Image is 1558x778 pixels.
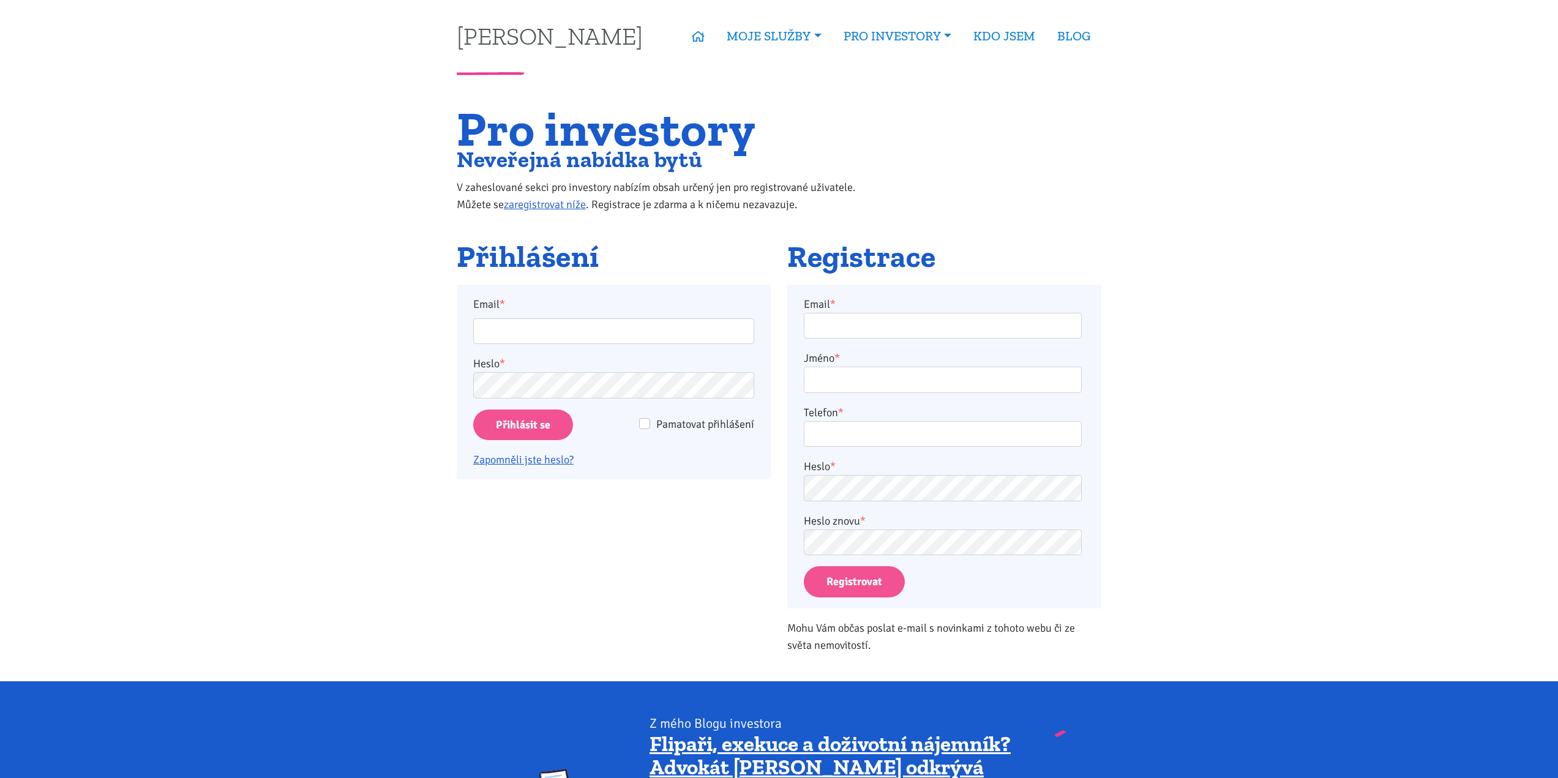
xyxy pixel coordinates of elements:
[804,512,866,529] label: Heslo znovu
[504,198,586,211] a: zaregistrovat níže
[830,460,836,473] abbr: required
[830,297,836,311] abbr: required
[804,296,836,313] label: Email
[457,24,643,48] a: [PERSON_NAME]
[1046,22,1101,50] a: BLOG
[457,149,881,170] h2: Neveřejná nabídka bytů
[473,410,573,441] input: Přihlásit se
[804,458,836,475] label: Heslo
[473,453,574,466] a: Zapomněli jste heslo?
[834,351,840,365] abbr: required
[860,514,866,528] abbr: required
[787,241,1101,274] h2: Registrace
[787,619,1101,654] p: Mohu Vám občas poslat e-mail s novinkami z tohoto webu či ze světa nemovitostí.
[833,22,962,50] a: PRO INVESTORY
[716,22,832,50] a: MOJE SLUŽBY
[838,406,844,419] abbr: required
[457,108,881,149] h1: Pro investory
[804,566,905,597] button: Registrovat
[804,404,844,421] label: Telefon
[656,417,754,431] span: Pamatovat přihlášení
[457,241,771,274] h2: Přihlášení
[650,715,1019,732] div: Z mého Blogu investora
[465,296,763,313] label: Email
[962,22,1046,50] a: KDO JSEM
[473,355,505,372] label: Heslo
[457,179,881,213] p: V zaheslované sekci pro investory nabízím obsah určený jen pro registrované uživatele. Můžete se ...
[804,350,840,367] label: Jméno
